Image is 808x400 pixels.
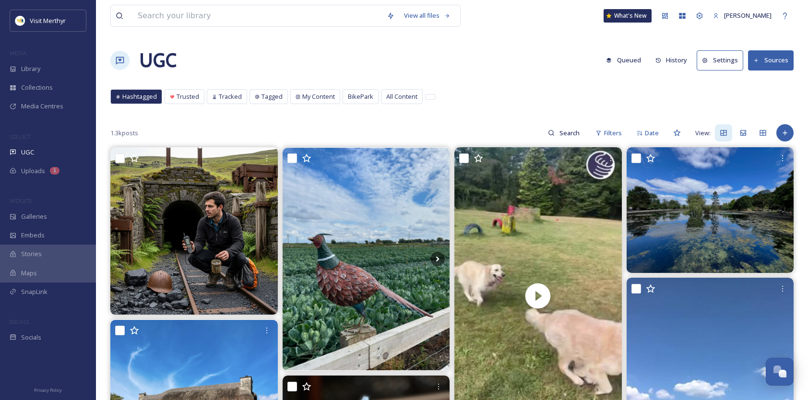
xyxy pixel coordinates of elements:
span: BikePark [348,92,373,101]
div: 1 [50,167,59,175]
span: Library [21,64,40,73]
span: UGC [21,148,34,157]
span: SnapLink [21,287,48,296]
img: Found more than just the cache today - discovered railway sleepers from 1923 that probably carrie... [110,147,278,315]
input: Search [555,123,586,142]
span: MEDIA [10,49,26,57]
a: History [651,51,697,70]
span: Media Centres [21,102,63,111]
span: Visit Merthyr [30,16,66,25]
button: Sources [748,50,794,70]
a: [PERSON_NAME] [708,6,776,25]
span: My Content [302,92,335,101]
img: #merthyrtydfil you #beauty #🌳 #🌲 #🌿 #cyfarthacastle #summer2025 [627,147,794,272]
span: Hashtagged [122,92,157,101]
span: Collections [21,83,53,92]
img: download.jpeg [15,16,25,25]
button: Open Chat [766,358,794,386]
a: UGC [139,46,177,75]
span: Date [645,129,659,138]
span: Stories [21,249,42,259]
span: WIDGETS [10,197,32,204]
a: What's New [604,9,652,23]
a: View all files [399,6,455,25]
span: Maps [21,269,37,278]
a: Queued [601,51,651,70]
button: Settings [697,50,743,70]
span: SOCIALS [10,318,29,325]
span: Socials [21,333,41,342]
span: All Content [386,92,417,101]
span: Uploads [21,166,45,176]
input: Search your library [133,5,382,26]
span: View: [695,129,711,138]
span: COLLECT [10,133,30,140]
button: Queued [601,51,646,70]
button: History [651,51,692,70]
span: Trusted [177,92,199,101]
img: The calm before the storm! ☔️ More rain on its way today! Luckily the barns were done and ready f... [283,148,450,371]
a: Settings [697,50,748,70]
span: Privacy Policy [34,387,62,393]
span: 1.3k posts [110,129,138,138]
span: Tracked [219,92,242,101]
span: Filters [604,129,622,138]
span: Embeds [21,231,45,240]
a: Privacy Policy [34,384,62,395]
span: Tagged [261,92,283,101]
span: [PERSON_NAME] [724,11,772,20]
span: Galleries [21,212,47,221]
